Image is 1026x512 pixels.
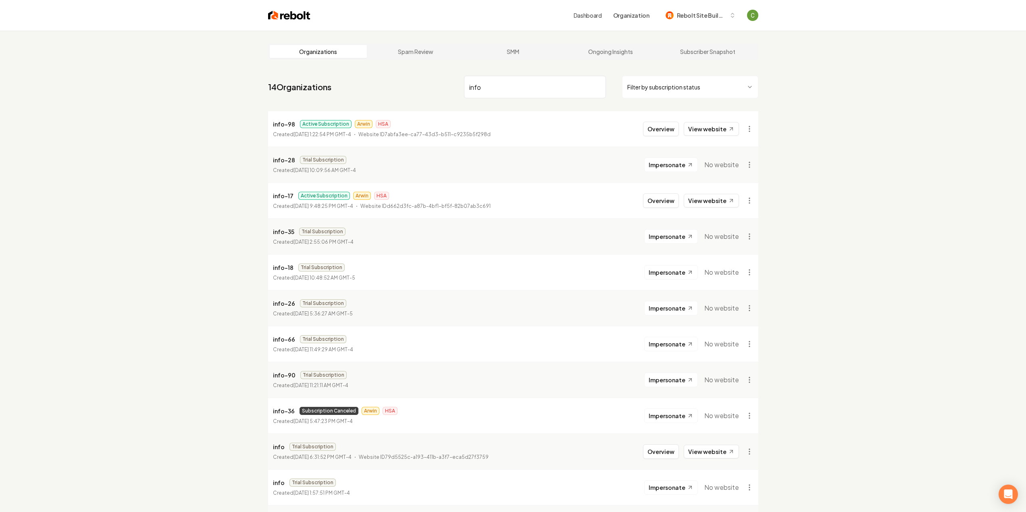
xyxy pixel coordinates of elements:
[358,131,491,139] p: Website ID 7abfa3ee-ca77-43d3-b511-c9235b5f298d
[300,371,347,379] span: Trial Subscription
[268,81,331,93] a: 14Organizations
[293,346,353,352] time: [DATE] 11:49:29 AM GMT-4
[298,263,345,272] span: Trial Subscription
[353,192,371,200] span: Arwin
[644,301,698,315] button: Impersonate
[649,412,685,420] span: Impersonate
[299,228,345,236] span: Trial Subscription
[273,191,293,201] p: info-17
[273,263,293,272] p: info-18
[704,483,739,492] span: No website
[649,268,685,276] span: Impersonate
[684,445,739,458] a: View website
[273,155,295,165] p: info-28
[293,490,350,496] time: [DATE] 1:57:51 PM GMT-4
[300,299,346,307] span: Trial Subscription
[273,478,285,487] p: info
[273,442,285,452] p: info
[999,485,1018,504] div: Open Intercom Messenger
[464,76,606,98] input: Search by name or ID
[293,418,353,424] time: [DATE] 5:47:23 PM GMT-4
[273,274,355,282] p: Created
[300,335,346,343] span: Trial Subscription
[649,483,685,491] span: Impersonate
[367,45,464,58] a: Spam Review
[268,10,310,21] img: Rebolt Logo
[666,11,674,19] img: Rebolt Site Builder
[362,407,379,415] span: Arwin
[684,122,739,136] a: View website
[677,11,726,20] span: Rebolt Site Builder
[293,454,352,460] time: [DATE] 6:31:52 PM GMT-4
[293,311,353,317] time: [DATE] 5:36:27 AM GMT-5
[374,192,389,200] span: HSA
[643,122,679,136] button: Overview
[644,408,698,423] button: Impersonate
[608,8,654,23] button: Organization
[273,227,294,236] p: info-35
[643,444,679,459] button: Overview
[273,166,356,174] p: Created
[273,489,350,497] p: Created
[300,120,352,128] span: Active Subscription
[464,45,562,58] a: SMM
[644,158,698,172] button: Impersonate
[273,346,353,354] p: Created
[649,340,685,348] span: Impersonate
[273,310,353,318] p: Created
[644,229,698,244] button: Impersonate
[649,232,685,240] span: Impersonate
[659,45,757,58] a: Subscriber Snapshot
[704,411,739,421] span: No website
[273,202,353,210] p: Created
[704,232,739,241] span: No website
[562,45,659,58] a: Ongoing Insights
[644,337,698,351] button: Impersonate
[359,453,489,461] p: Website ID 79d5525c-a193-411b-a3f7-eca5d27f3759
[704,160,739,170] span: No website
[704,339,739,349] span: No website
[293,203,353,209] time: [DATE] 9:48:25 PM GMT-4
[293,167,356,173] time: [DATE] 10:09:56 AM GMT-4
[273,119,295,129] p: info-98
[704,267,739,277] span: No website
[273,238,354,246] p: Created
[644,480,698,495] button: Impersonate
[273,370,296,380] p: info-90
[293,239,354,245] time: [DATE] 2:55:06 PM GMT-4
[298,192,350,200] span: Active Subscription
[376,120,391,128] span: HSA
[644,265,698,280] button: Impersonate
[649,304,685,312] span: Impersonate
[747,10,758,21] button: Open user button
[273,453,352,461] p: Created
[383,407,397,415] span: HSA
[273,131,351,139] p: Created
[273,334,295,344] p: info-66
[684,194,739,207] a: View website
[273,406,295,416] p: info-36
[300,407,358,415] span: Subscription Canceled
[649,161,685,169] span: Impersonate
[704,375,739,385] span: No website
[643,193,679,208] button: Overview
[273,298,295,308] p: info-26
[360,202,491,210] p: Website ID d662d3fc-a87b-4bf1-bf5f-82b07ab3c691
[273,381,348,390] p: Created
[289,443,336,451] span: Trial Subscription
[355,120,373,128] span: Arwin
[644,373,698,387] button: Impersonate
[300,156,346,164] span: Trial Subscription
[649,376,685,384] span: Impersonate
[293,131,351,137] time: [DATE] 1:22:54 PM GMT-4
[270,45,367,58] a: Organizations
[574,11,602,19] a: Dashboard
[289,479,336,487] span: Trial Subscription
[273,417,353,425] p: Created
[747,10,758,21] img: Candela Corradin
[293,382,348,388] time: [DATE] 11:21:11 AM GMT-4
[704,303,739,313] span: No website
[293,275,355,281] time: [DATE] 10:48:52 AM GMT-5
